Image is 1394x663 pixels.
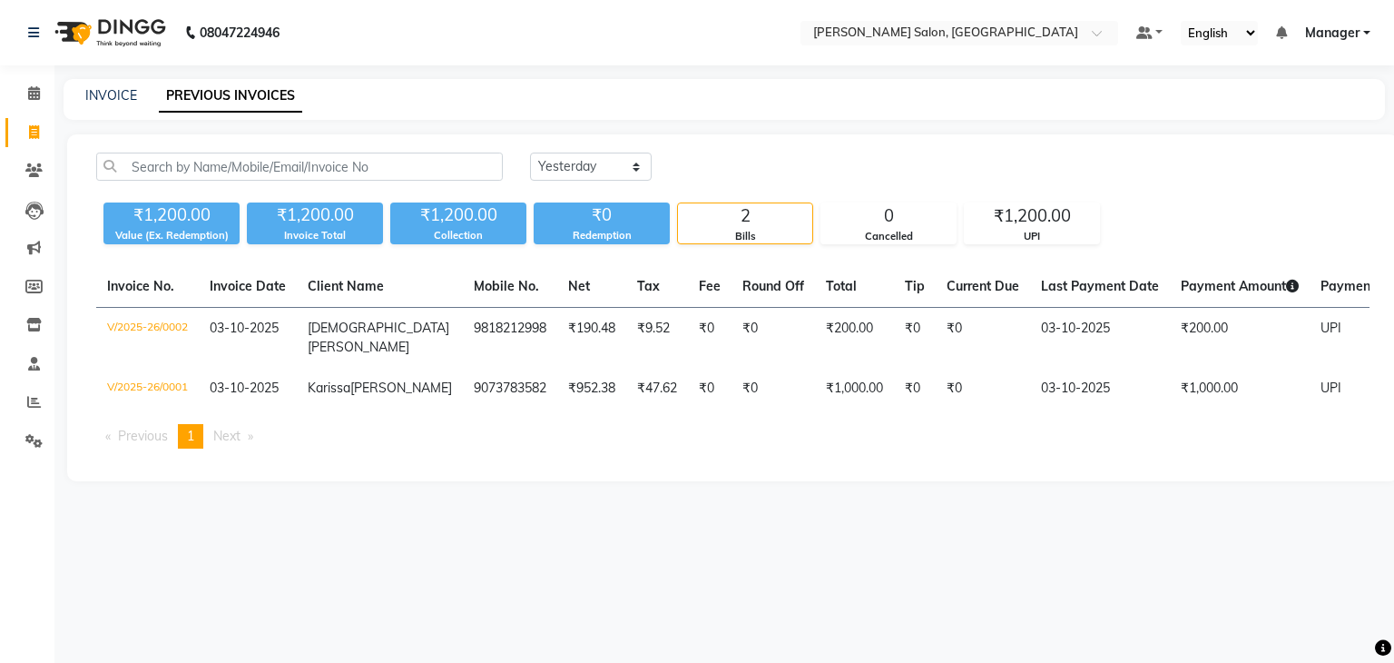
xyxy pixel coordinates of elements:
td: 03-10-2025 [1030,308,1170,369]
td: V/2025-26/0001 [96,368,199,410]
span: Total [826,278,857,294]
span: Fee [699,278,721,294]
div: 2 [678,203,812,229]
span: Tip [905,278,925,294]
span: 03-10-2025 [210,320,279,336]
div: ₹1,200.00 [390,203,526,228]
td: ₹0 [688,368,731,410]
div: Redemption [534,228,670,243]
span: 1 [187,428,194,444]
b: 08047224946 [200,7,280,58]
td: ₹0 [688,308,731,369]
span: 03-10-2025 [210,380,279,396]
span: Manager [1305,24,1360,43]
td: 03-10-2025 [1030,368,1170,410]
div: UPI [965,229,1099,244]
input: Search by Name/Mobile/Email/Invoice No [96,153,503,181]
span: [PERSON_NAME] [308,339,409,355]
td: ₹952.38 [557,368,626,410]
td: 9073783582 [463,368,557,410]
div: ₹0 [534,203,670,228]
td: ₹1,000.00 [815,368,894,410]
span: Next [213,428,241,444]
span: Payment Amount [1181,278,1299,294]
a: PREVIOUS INVOICES [159,80,302,113]
span: Karissa [308,380,350,396]
nav: Pagination [96,424,1369,449]
span: Round Off [742,278,804,294]
span: Mobile No. [474,278,539,294]
span: [DEMOGRAPHIC_DATA] [308,320,449,336]
td: V/2025-26/0002 [96,308,199,369]
td: ₹0 [894,308,936,369]
span: Tax [637,278,660,294]
span: Invoice Date [210,278,286,294]
span: Current Due [947,278,1019,294]
span: UPI [1320,380,1341,396]
td: ₹0 [936,308,1030,369]
div: ₹1,200.00 [247,203,383,228]
span: Net [568,278,590,294]
td: ₹0 [731,308,815,369]
div: Cancelled [821,229,956,244]
span: Previous [118,428,168,444]
span: UPI [1320,320,1341,336]
td: ₹200.00 [815,308,894,369]
td: ₹0 [936,368,1030,410]
div: ₹1,200.00 [103,203,240,228]
td: ₹0 [731,368,815,410]
div: Collection [390,228,526,243]
div: ₹1,200.00 [965,203,1099,229]
td: ₹47.62 [626,368,688,410]
td: ₹200.00 [1170,308,1310,369]
div: 0 [821,203,956,229]
span: Last Payment Date [1041,278,1159,294]
div: Bills [678,229,812,244]
span: [PERSON_NAME] [350,380,452,396]
img: logo [46,7,171,58]
div: Value (Ex. Redemption) [103,228,240,243]
span: Client Name [308,278,384,294]
a: INVOICE [85,87,137,104]
span: Invoice No. [107,278,174,294]
td: ₹0 [894,368,936,410]
td: ₹1,000.00 [1170,368,1310,410]
td: ₹190.48 [557,308,626,369]
td: 9818212998 [463,308,557,369]
td: ₹9.52 [626,308,688,369]
div: Invoice Total [247,228,383,243]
